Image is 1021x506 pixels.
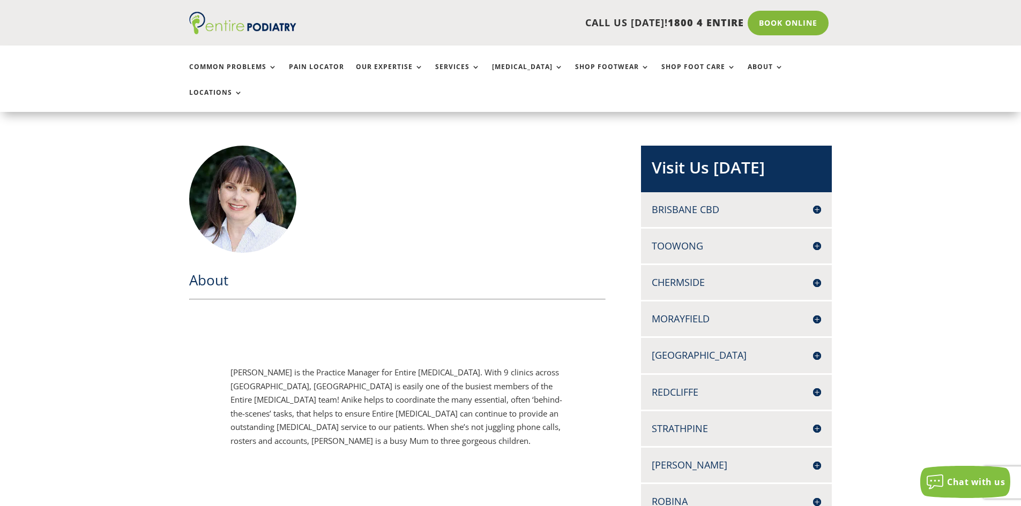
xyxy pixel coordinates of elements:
[189,12,296,34] img: logo (1)
[652,458,821,472] h4: [PERSON_NAME]
[668,16,744,29] span: 1800 4 ENTIRE
[661,63,736,86] a: Shop Foot Care
[652,349,821,362] h4: [GEOGRAPHIC_DATA]
[652,156,821,184] h2: Visit Us [DATE]
[652,312,821,326] h4: Morayfield
[189,89,243,112] a: Locations
[189,270,606,295] h2: About
[189,26,296,36] a: Entire Podiatry
[435,63,480,86] a: Services
[748,11,829,35] a: Book Online
[338,16,744,30] p: CALL US [DATE]!
[575,63,650,86] a: Shop Footwear
[947,476,1005,488] span: Chat with us
[748,63,784,86] a: About
[652,203,821,216] h4: Brisbane CBD
[652,386,821,399] h4: Redcliffe
[189,63,277,86] a: Common Problems
[920,466,1010,498] button: Chat with us
[652,276,821,289] h4: Chermside
[289,63,344,86] a: Pain Locator
[356,63,423,86] a: Our Expertise
[492,63,563,86] a: [MEDICAL_DATA]
[189,146,296,253] img: anike
[230,366,564,448] p: [PERSON_NAME] is the Practice Manager for Entire [MEDICAL_DATA]. With 9 clinics across [GEOGRAPHI...
[652,422,821,435] h4: Strathpine
[652,239,821,253] h4: Toowong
